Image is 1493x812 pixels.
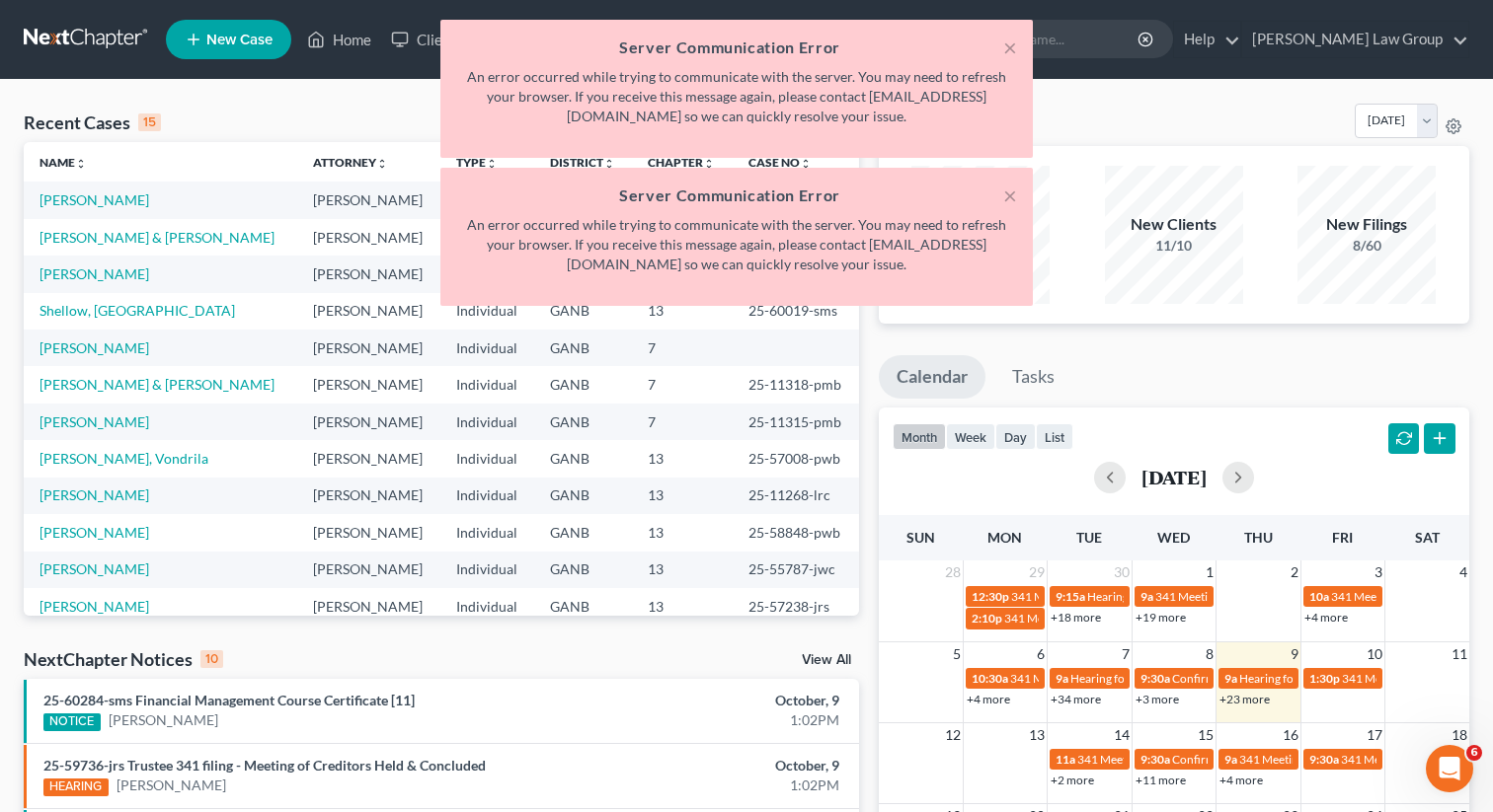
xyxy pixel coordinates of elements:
span: Sun [906,529,935,546]
a: [PERSON_NAME] [39,486,149,503]
a: +4 more [967,692,1010,706]
span: 341 Meeting for [PERSON_NAME] [1077,752,1255,767]
td: 25-11268-lrc [733,478,859,514]
span: 9:30a [1140,752,1170,767]
a: +3 more [1136,692,1179,706]
button: × [1003,36,1017,59]
td: 25-11315-pmb [733,404,859,440]
span: 5 [951,642,963,666]
button: day [995,423,1036,450]
span: 18 [1450,723,1469,747]
span: Thu [1244,529,1273,546]
span: 15 [1196,723,1216,747]
td: [PERSON_NAME] [297,478,440,514]
td: GANB [534,478,632,514]
td: Individual [440,366,534,403]
span: 28 [943,560,963,584]
div: October, 9 [587,691,838,710]
td: [PERSON_NAME] [297,440,440,477]
span: 9a [1140,589,1153,604]
button: list [1036,423,1073,450]
div: October, 9 [587,756,838,775]
a: Calendar [879,355,985,399]
span: Mon [987,529,1022,546]
span: Hearing for [PERSON_NAME] [1070,671,1224,686]
span: Tue [1076,529,1102,546]
td: GANB [534,588,632,625]
span: 30 [1112,560,1132,584]
span: 11a [1056,752,1075,767]
a: [PERSON_NAME] [39,560,149,577]
a: +18 more [1051,610,1101,625]
span: 10:30a [972,671,1008,686]
span: Sat [1415,529,1440,546]
div: 10 [200,650,223,668]
td: GANB [534,404,632,440]
div: 1:02PM [587,775,838,795]
span: 17 [1365,723,1384,747]
span: 9 [1289,642,1300,666]
span: Wed [1157,529,1190,546]
a: +23 more [1219,692,1270,706]
td: Individual [440,404,534,440]
span: 13 [1027,723,1047,747]
button: month [893,423,946,450]
span: 2 [1289,560,1300,584]
button: × [1003,184,1017,207]
td: Individual [440,552,534,588]
span: 9a [1056,671,1068,686]
a: [PERSON_NAME] [39,339,149,356]
span: 12 [943,723,963,747]
td: [PERSON_NAME] [297,330,440,366]
span: 8 [1204,642,1216,666]
span: 9a [1224,752,1237,767]
span: 6 [1035,642,1047,666]
span: 341 Meeting for [PERSON_NAME] [1239,752,1417,767]
span: 1:30p [1309,671,1340,686]
td: 7 [632,404,732,440]
span: 12:30p [972,589,1009,604]
a: +4 more [1304,610,1348,625]
td: 13 [632,440,732,477]
a: +4 more [1219,773,1263,787]
div: NOTICE [43,713,101,731]
td: Individual [440,588,534,625]
h2: [DATE] [1141,467,1207,487]
td: GANB [534,552,632,588]
span: 341 Meeting for [PERSON_NAME] [1004,611,1182,626]
td: 7 [632,330,732,366]
h5: Server Communication Error [456,184,1017,207]
span: 10 [1365,642,1384,666]
td: 13 [632,478,732,514]
span: 9a [1224,671,1237,686]
a: [PERSON_NAME] [109,710,218,730]
span: 7 [1120,642,1132,666]
span: Confirmation Hearing for [PERSON_NAME] [1172,752,1398,767]
a: +34 more [1051,692,1101,706]
a: 25-59736-jrs Trustee 341 filing - Meeting of Creditors Held & Concluded [43,757,486,774]
a: [PERSON_NAME] [39,524,149,541]
a: [PERSON_NAME] [39,413,149,430]
td: GANB [534,440,632,477]
span: 2:10p [972,611,1002,626]
td: Individual [440,330,534,366]
a: +19 more [1136,610,1186,625]
td: 25-58848-pwb [733,514,859,551]
td: 25-57238-jrs [733,588,859,625]
td: [PERSON_NAME] [297,366,440,403]
h5: Server Communication Error [456,36,1017,59]
td: GANB [534,366,632,403]
a: [PERSON_NAME] & [PERSON_NAME] [39,376,275,393]
a: View All [802,653,851,667]
td: [PERSON_NAME] [297,588,440,625]
a: +2 more [1051,773,1094,787]
p: An error occurred while trying to communicate with the server. You may need to refresh your brows... [456,67,1017,126]
span: 9:15a [1056,589,1085,604]
span: 9:30a [1140,671,1170,686]
td: 25-55787-jwc [733,552,859,588]
span: Hearing for [PERSON_NAME] [1087,589,1241,604]
a: +11 more [1136,773,1186,787]
td: GANB [534,330,632,366]
span: 10a [1309,589,1329,604]
td: 13 [632,552,732,588]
